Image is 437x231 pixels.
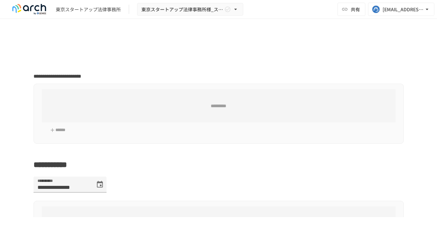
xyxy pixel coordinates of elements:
button: 東京スタートアップ法律事務所様_スポットサポート [137,3,243,16]
div: 東京スタートアップ法律事務所 [56,6,121,13]
span: 共有 [351,6,360,13]
button: [EMAIL_ADDRESS][PERSON_NAME][DOMAIN_NAME] [368,3,434,16]
div: [EMAIL_ADDRESS][PERSON_NAME][DOMAIN_NAME] [383,5,424,14]
button: 共有 [337,3,365,16]
img: logo-default@2x-9cf2c760.svg [8,4,50,15]
span: 東京スタートアップ法律事務所様_スポットサポート [141,5,223,14]
button: Choose date, selected date is 2025年8月27日 [93,178,107,191]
